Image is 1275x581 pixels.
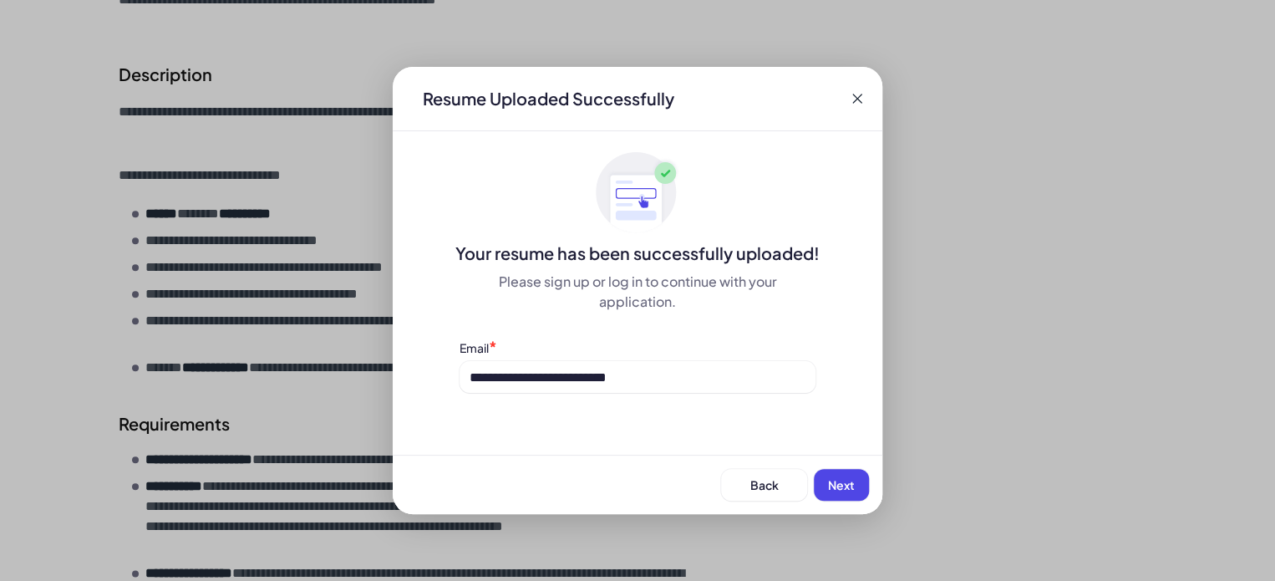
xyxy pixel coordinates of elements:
div: Please sign up or log in to continue with your application. [460,272,815,312]
button: Back [721,469,807,501]
span: Back [750,477,779,492]
div: Resume Uploaded Successfully [409,87,688,110]
label: Email [460,340,489,355]
img: ApplyedMaskGroup3.svg [596,151,679,235]
button: Next [814,469,869,501]
span: Next [828,477,855,492]
div: Your resume has been successfully uploaded! [393,242,882,265]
